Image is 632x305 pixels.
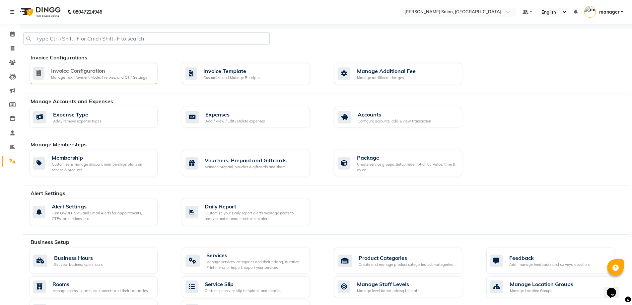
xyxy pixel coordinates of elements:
[54,254,103,262] div: Business Hours
[23,32,270,45] input: Type Ctrl+Shift+F or Cmd+Shift+F to search
[30,107,172,128] a: Expense TypeAdd / remove expense types
[52,162,152,173] div: Customise & manage discount memberships plans on service & products
[510,288,573,294] div: Manage Location Groups
[509,262,590,267] div: Add, manage feedbacks and surveys' questions
[604,278,625,298] iframe: chat widget
[53,111,101,118] div: Expense Type
[357,288,419,294] div: Manage level based pricing for staff
[358,111,431,118] div: Accounts
[205,202,305,210] div: Daily Report
[357,154,457,162] div: Package
[206,251,305,259] div: Services
[205,111,265,118] div: Expenses
[205,288,281,294] div: Customize service slip template, and details.
[30,248,172,274] a: Business HoursSet your business open hours
[205,280,281,288] div: Service Slip
[182,107,324,128] a: ExpensesAdd / View / Edit / Delete expenses
[52,210,152,221] div: Turn ON/OFF SMS and Email Alerts for appointments, OTPs, promotions, etc.
[182,276,324,297] a: Service SlipCustomize service slip template, and details.
[486,248,629,274] a: FeedbackAdd, manage feedbacks and surveys' questions
[205,156,287,164] div: Vouchers, Prepaid and Giftcards
[30,150,172,176] a: MembershipCustomise & manage discount memberships plans on service & products
[182,63,324,84] a: Invoice TemplateCustomize and Manage Receipts
[52,154,152,162] div: Membership
[357,75,416,81] div: Manage additional charges
[51,67,147,75] div: Invoice Configuration
[334,63,476,84] a: Manage Additional FeeManage additional charges
[357,162,457,173] div: Create service groups, Setup redemption by Value, time & count
[73,3,102,21] b: 08047224946
[52,202,152,210] div: Alert Settings
[52,288,149,294] div: Manage rooms, spaces, equipments and their capacities.
[334,276,476,297] a: Manage Staff LevelsManage level based pricing for staff
[205,118,265,124] div: Add / View / Edit / Delete expenses
[357,280,419,288] div: Manage Staff Levels
[584,6,596,18] img: manager
[510,280,573,288] div: Manage Location Groups
[203,67,259,75] div: Invoice Template
[30,276,172,297] a: RoomsManage rooms, spaces, equipments and their capacities.
[509,254,590,262] div: Feedback
[203,75,259,81] div: Customize and Manage Receipts
[334,150,476,176] a: PackageCreate service groups, Setup redemption by Value, time & count
[205,210,305,221] div: Customize your Daily report alerts message (stats to receive) and manage contacts to alert.
[30,63,172,84] a: Invoice ConfigurationManage Tax, Payment Mode, Prefixes, and OTP Settings
[334,248,476,274] a: Product CategoriesCreate and manage product categories, sub-categories
[53,118,101,124] div: Add / remove expense types
[359,254,453,262] div: Product Categories
[17,3,62,21] img: logo
[599,9,619,16] span: manager
[206,259,305,270] div: Manage services, categories and their pricing, duration. Print menu, or import, export your servi...
[359,262,453,267] div: Create and manage product categories, sub-categories
[182,199,324,225] a: Daily ReportCustomize your Daily report alerts message (stats to receive) and manage contacts to ...
[54,262,103,267] div: Set your business open hours
[52,280,149,288] div: Rooms
[51,75,147,80] div: Manage Tax, Payment Mode, Prefixes, and OTP Settings
[358,118,431,124] div: Configure accounts, add & view transaction
[486,276,629,297] a: Manage Location GroupsManage Location Groups
[205,164,287,170] div: Manage prepaid, voucher & giftcards and share
[334,107,476,128] a: AccountsConfigure accounts, add & view transaction
[182,150,324,176] a: Vouchers, Prepaid and GiftcardsManage prepaid, voucher & giftcards and share
[357,67,416,75] div: Manage Additional Fee
[182,248,324,274] a: ServicesManage services, categories and their pricing, duration. Print menu, or import, export yo...
[30,199,172,225] a: Alert SettingsTurn ON/OFF SMS and Email Alerts for appointments, OTPs, promotions, etc.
